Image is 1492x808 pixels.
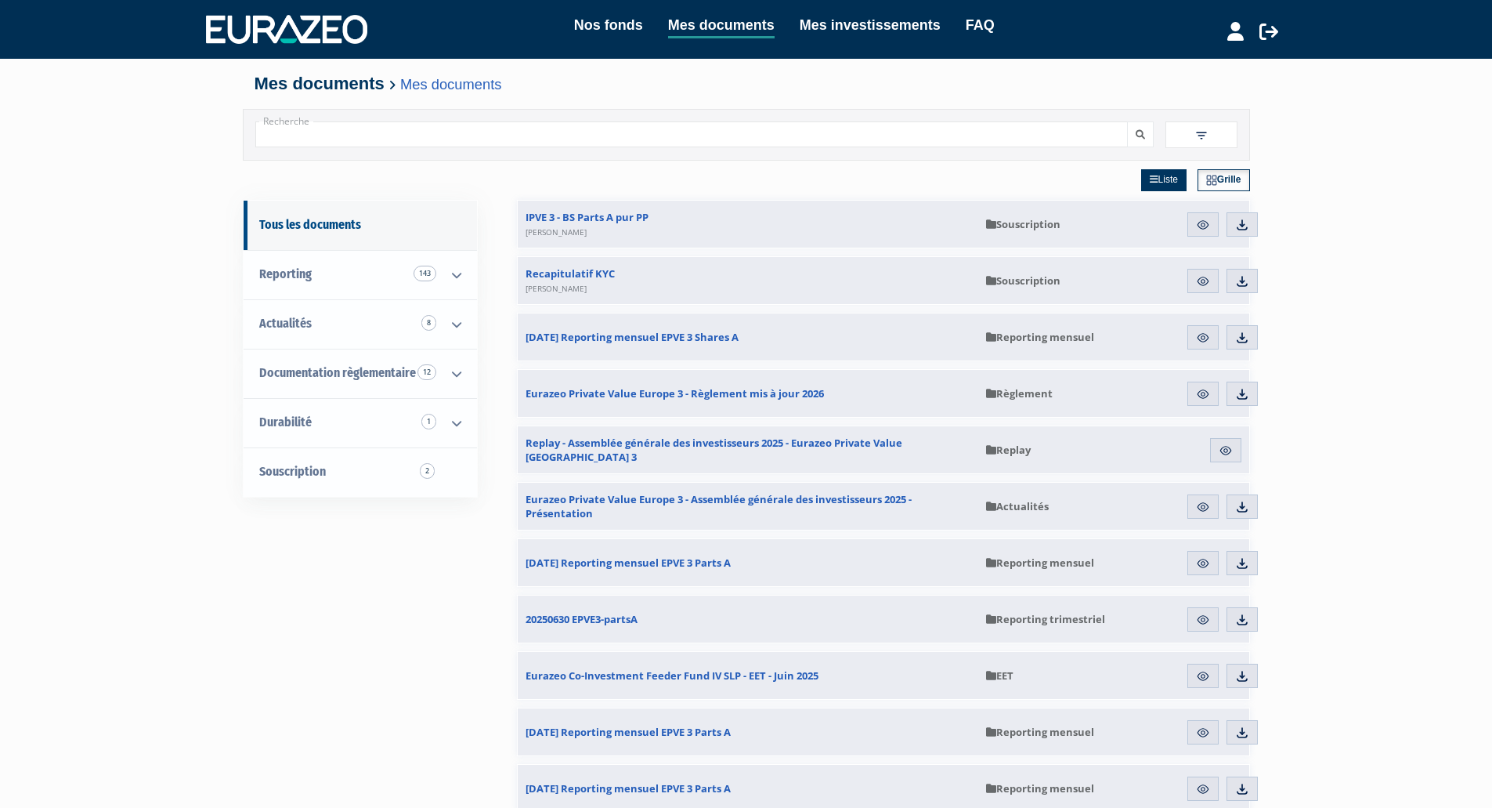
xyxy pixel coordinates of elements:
[244,299,477,349] a: Actualités 8
[518,483,978,530] a: Eurazeo Private Value Europe 3 - Assemblée générale des investisseurs 2025 - Présentation
[526,283,587,294] span: [PERSON_NAME]
[1141,169,1187,191] a: Liste
[1235,331,1249,345] img: download.svg
[1194,129,1208,143] img: filter.svg
[421,315,436,331] span: 8
[1196,556,1210,571] img: eye.svg
[244,201,477,250] a: Tous les documents
[800,14,941,36] a: Mes investissements
[259,464,326,479] span: Souscription
[1206,175,1217,186] img: grid.svg
[414,266,436,281] span: 143
[1196,669,1210,683] img: eye.svg
[420,463,435,479] span: 2
[574,14,643,36] a: Nos fonds
[526,669,818,683] span: Eurazeo Co-Investment Feeder Fund IV SLP - EET - Juin 2025
[986,274,1060,288] span: Souscription
[986,217,1060,231] span: Souscription
[1235,556,1249,571] img: download.svg
[518,539,978,586] a: [DATE] Reporting mensuel EPVE 3 Parts A
[526,436,970,464] span: Replay - Assemblée générale des investisseurs 2025 - Eurazeo Private Value [GEOGRAPHIC_DATA] 3
[244,349,477,398] a: Documentation règlementaire 12
[421,414,436,429] span: 1
[518,708,978,755] a: [DATE] Reporting mensuel EPVE 3 Parts A
[986,725,1094,739] span: Reporting mensuel
[1196,218,1210,232] img: eye.svg
[518,257,978,304] a: Recapitulatif KYC[PERSON_NAME]
[518,370,978,417] a: Eurazeo Private Value Europe 3 - Règlement mis à jour 2026
[668,14,775,38] a: Mes documents
[1235,726,1249,740] img: download.svg
[1196,387,1210,401] img: eye.svg
[986,499,1049,513] span: Actualités
[518,652,978,699] a: Eurazeo Co-Investment Feeder Fund IV SLP - EET - Juin 2025
[1196,726,1210,740] img: eye.svg
[1235,669,1249,683] img: download.svg
[1235,782,1249,796] img: download.svg
[986,386,1053,400] span: Règlement
[1219,444,1233,458] img: eye.svg
[518,596,978,643] a: 20250630 EPVE3-partsA
[1235,387,1249,401] img: download.svg
[526,612,638,626] span: 20250630 EPVE3-partsA
[255,121,1128,147] input: Recherche
[244,398,477,447] a: Durabilité 1
[255,74,1238,93] h4: Mes documents
[518,426,978,473] a: Replay - Assemblée générale des investisseurs 2025 - Eurazeo Private Value [GEOGRAPHIC_DATA] 3
[526,556,731,570] span: [DATE] Reporting mensuel EPVE 3 Parts A
[526,210,648,238] span: IPVE 3 - BS Parts A pur PP
[206,15,367,43] img: 1732889491-logotype_eurazeo_blanc_rvb.png
[526,330,739,344] span: [DATE] Reporting mensuel EPVE 3 Shares A
[259,266,312,281] span: Reporting
[417,364,436,380] span: 12
[1235,613,1249,627] img: download.svg
[986,330,1094,344] span: Reporting mensuel
[1235,500,1249,514] img: download.svg
[244,447,477,497] a: Souscription2
[986,612,1105,626] span: Reporting trimestriel
[526,386,824,400] span: Eurazeo Private Value Europe 3 - Règlement mis à jour 2026
[1196,613,1210,627] img: eye.svg
[1235,274,1249,288] img: download.svg
[986,556,1094,570] span: Reporting mensuel
[244,250,477,299] a: Reporting 143
[986,781,1094,795] span: Reporting mensuel
[1198,169,1250,191] a: Grille
[526,725,731,739] span: [DATE] Reporting mensuel EPVE 3 Parts A
[986,443,1031,457] span: Replay
[1235,218,1249,232] img: download.svg
[1196,782,1210,796] img: eye.svg
[526,781,731,795] span: [DATE] Reporting mensuel EPVE 3 Parts A
[526,266,615,295] span: Recapitulatif KYC
[1196,331,1210,345] img: eye.svg
[518,201,978,248] a: IPVE 3 - BS Parts A pur PP[PERSON_NAME]
[400,76,501,92] a: Mes documents
[259,316,312,331] span: Actualités
[1196,500,1210,514] img: eye.svg
[526,226,587,237] span: [PERSON_NAME]
[526,492,970,520] span: Eurazeo Private Value Europe 3 - Assemblée générale des investisseurs 2025 - Présentation
[1196,274,1210,288] img: eye.svg
[966,14,995,36] a: FAQ
[259,365,416,380] span: Documentation règlementaire
[259,415,312,429] span: Durabilité
[986,669,1013,683] span: EET
[518,313,978,361] a: [DATE] Reporting mensuel EPVE 3 Shares A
